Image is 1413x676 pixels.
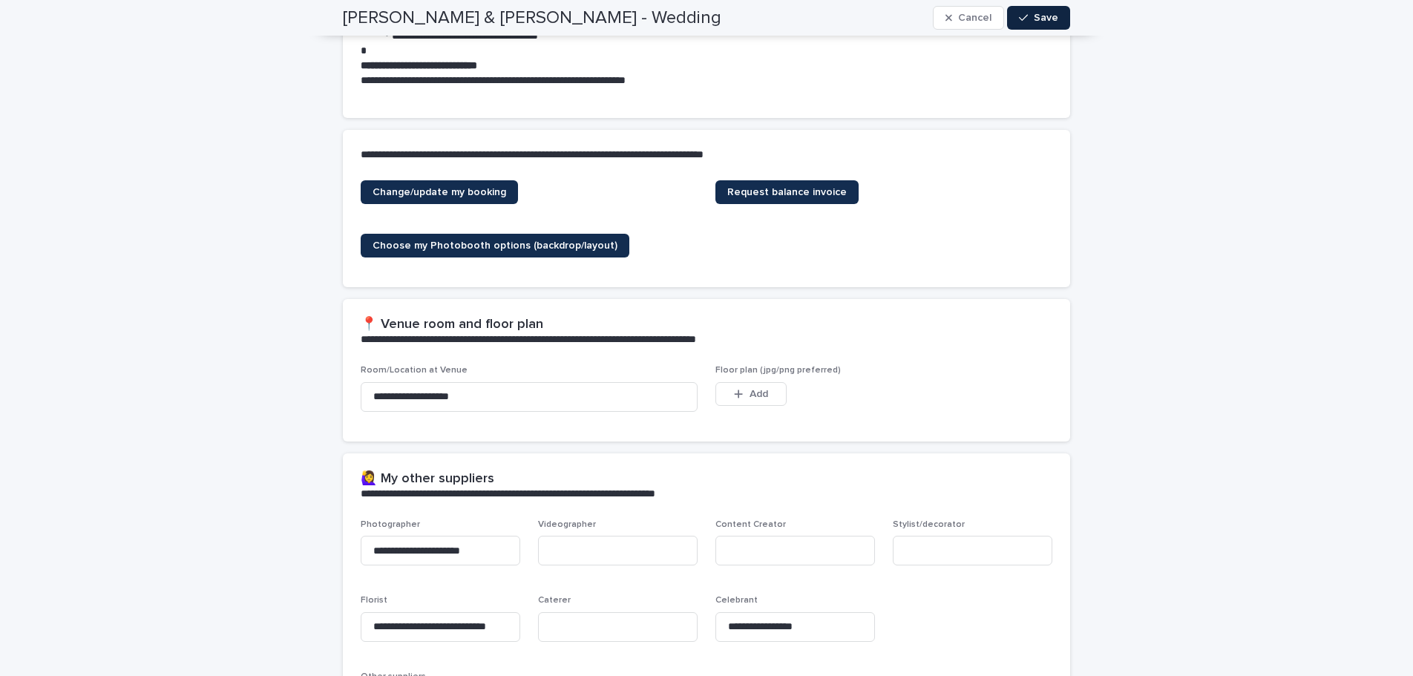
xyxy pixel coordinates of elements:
span: Stylist/decorator [893,520,965,529]
span: Room/Location at Venue [361,366,468,375]
a: Change/update my booking [361,180,518,204]
span: Floor plan (jpg/png preferred) [715,366,841,375]
span: Caterer [538,596,571,605]
span: Photographer [361,520,420,529]
span: Request balance invoice [727,187,847,197]
span: Celebrant [715,596,758,605]
span: Change/update my booking [373,187,506,197]
h2: [PERSON_NAME] & [PERSON_NAME] - Wedding [343,7,721,29]
span: Cancel [958,13,991,23]
button: Cancel [933,6,1004,30]
button: Save [1007,6,1070,30]
button: Add [715,382,787,406]
a: Request balance invoice [715,180,859,204]
span: Florist [361,596,387,605]
span: Choose my Photobooth options (backdrop/layout) [373,240,617,251]
h2: 🙋‍♀️ My other suppliers [361,471,494,488]
span: Videographer [538,520,596,529]
span: Content Creator [715,520,786,529]
h2: 📍 Venue room and floor plan [361,317,543,333]
span: Add [750,389,768,399]
a: Choose my Photobooth options (backdrop/layout) [361,234,629,257]
span: Save [1034,13,1058,23]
